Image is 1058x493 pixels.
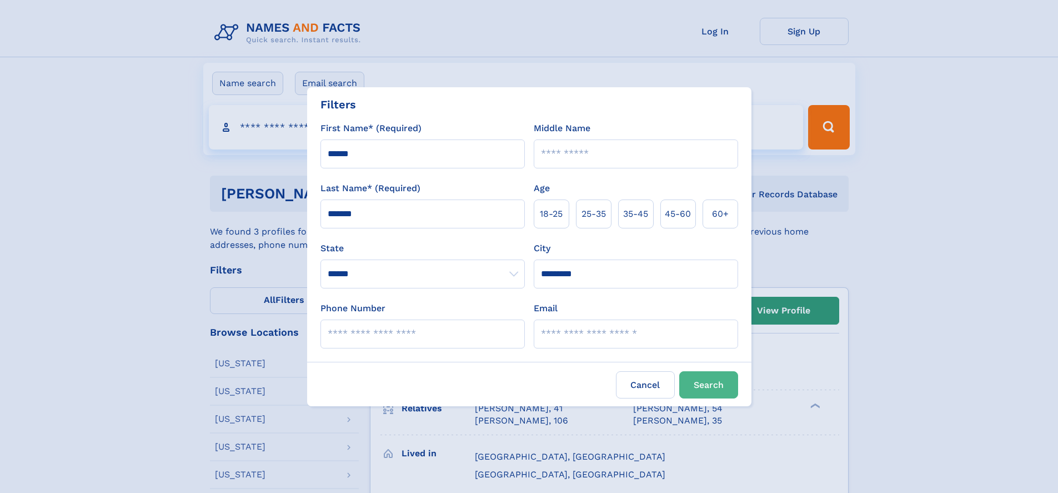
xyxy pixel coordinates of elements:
[534,182,550,195] label: Age
[320,122,422,135] label: First Name* (Required)
[623,207,648,221] span: 35‑45
[320,182,420,195] label: Last Name* (Required)
[679,371,738,399] button: Search
[320,302,385,315] label: Phone Number
[616,371,675,399] label: Cancel
[581,207,606,221] span: 25‑35
[320,242,525,255] label: State
[534,122,590,135] label: Middle Name
[320,96,356,113] div: Filters
[712,207,729,221] span: 60+
[665,207,691,221] span: 45‑60
[534,242,550,255] label: City
[534,302,558,315] label: Email
[540,207,563,221] span: 18‑25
